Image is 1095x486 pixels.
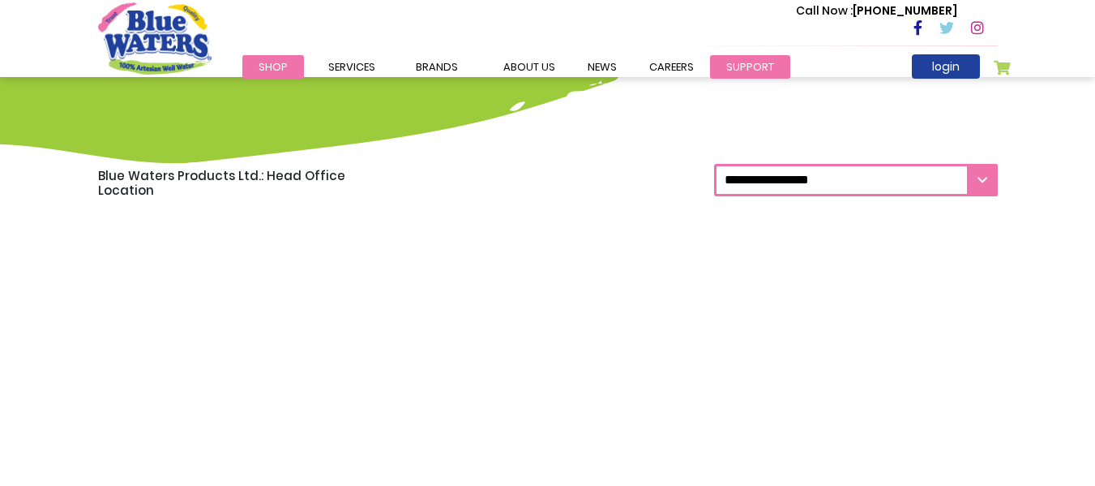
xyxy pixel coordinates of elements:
[328,59,375,75] span: Services
[98,169,382,198] h4: Blue Waters Products Ltd.: Head Office Location
[487,55,571,79] a: about us
[259,59,288,75] span: Shop
[912,54,980,79] a: login
[796,2,853,19] span: Call Now :
[710,55,790,79] a: support
[98,2,212,74] a: store logo
[571,55,633,79] a: News
[633,55,710,79] a: careers
[416,59,458,75] span: Brands
[796,2,957,19] p: [PHONE_NUMBER]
